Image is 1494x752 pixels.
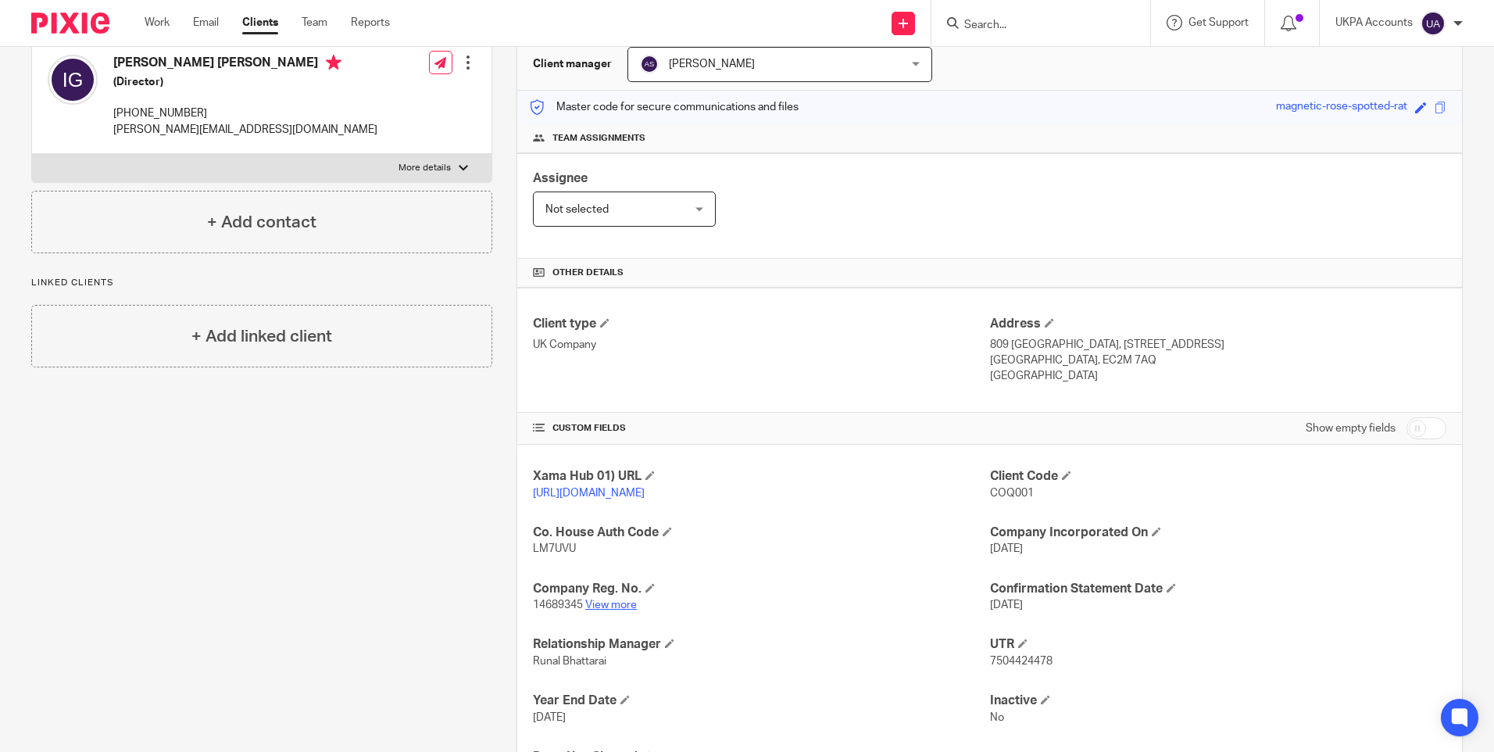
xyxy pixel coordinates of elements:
span: LM7UVU [533,543,576,554]
p: [GEOGRAPHIC_DATA], EC2M 7AQ [990,353,1446,368]
h4: Co. House Auth Code [533,525,989,541]
span: [PERSON_NAME] [669,59,755,70]
h5: (Director) [113,74,377,90]
p: 809 [GEOGRAPHIC_DATA], [STREET_ADDRESS] [990,337,1446,353]
h4: Xama Hub 01) URL [533,468,989,485]
a: Email [193,15,219,30]
p: [PHONE_NUMBER] [113,106,377,121]
h4: CUSTOM FIELDS [533,422,989,435]
span: 7504424478 [990,656,1053,667]
span: 14689345 [533,600,583,611]
p: [GEOGRAPHIC_DATA] [990,368,1446,384]
h4: + Add linked client [191,324,332,349]
p: UKPA Accounts [1335,15,1413,30]
h4: Relationship Manager [533,636,989,653]
img: Pixie [31,13,109,34]
i: Primary [326,55,341,70]
p: UK Company [533,337,989,353]
span: Team assignments [552,132,645,145]
a: Reports [351,15,390,30]
h4: Client Code [990,468,1446,485]
span: [DATE] [533,712,566,723]
a: Work [145,15,170,30]
a: Team [302,15,327,30]
span: Other details [552,267,624,279]
img: svg%3E [640,55,659,73]
a: Clients [242,15,278,30]
h4: + Add contact [207,210,316,235]
span: Assignee [533,172,588,184]
img: svg%3E [48,55,98,105]
div: magnetic-rose-spotted-rat [1276,98,1407,116]
a: [URL][DOMAIN_NAME] [533,488,645,499]
p: Linked clients [31,277,492,289]
p: Master code for secure communications and files [529,99,799,115]
span: Runal Bhattarai [533,656,606,667]
span: [DATE] [990,543,1023,554]
input: Search [963,19,1103,33]
span: COQ001 [990,488,1034,499]
label: Show empty fields [1306,421,1396,436]
span: [DATE] [990,600,1023,611]
h4: Client type [533,316,989,332]
p: [PERSON_NAME][EMAIL_ADDRESS][DOMAIN_NAME] [113,122,377,138]
a: View more [585,600,637,611]
span: Not selected [545,204,609,215]
h4: Address [990,316,1446,332]
h4: Company Incorporated On [990,525,1446,541]
span: Get Support [1188,17,1249,28]
h4: Confirmation Statement Date [990,581,1446,597]
h3: Client manager [533,56,612,72]
h4: UTR [990,636,1446,653]
img: svg%3E [1421,11,1446,36]
span: No [990,712,1004,723]
h4: Year End Date [533,693,989,709]
h4: Company Reg. No. [533,581,989,597]
h4: Inactive [990,693,1446,709]
p: More details [399,162,451,174]
h4: [PERSON_NAME] [PERSON_NAME] [113,55,377,74]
